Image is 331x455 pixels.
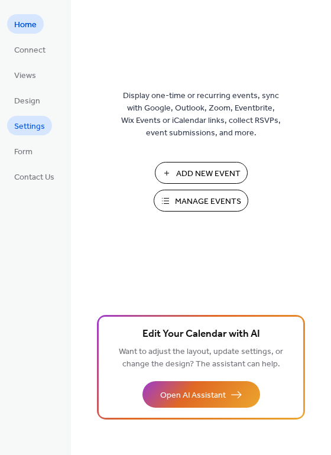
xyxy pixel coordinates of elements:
a: Connect [7,40,53,59]
a: Settings [7,116,52,135]
a: Design [7,90,47,110]
span: Connect [14,44,46,57]
span: Display one-time or recurring events, sync with Google, Outlook, Zoom, Eventbrite, Wix Events or ... [121,90,281,139]
button: Add New Event [155,162,248,184]
span: Form [14,146,33,158]
span: Open AI Assistant [160,389,226,402]
span: Design [14,95,40,108]
button: Manage Events [154,190,248,212]
span: Home [14,19,37,31]
span: Settings [14,121,45,133]
a: Contact Us [7,167,61,186]
span: Want to adjust the layout, update settings, or change the design? The assistant can help. [119,344,283,372]
button: Open AI Assistant [142,381,260,408]
a: Views [7,65,43,84]
span: Contact Us [14,171,54,184]
a: Home [7,14,44,34]
span: Views [14,70,36,82]
a: Form [7,141,40,161]
span: Add New Event [176,168,241,180]
span: Manage Events [175,196,241,208]
span: Edit Your Calendar with AI [142,326,260,343]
